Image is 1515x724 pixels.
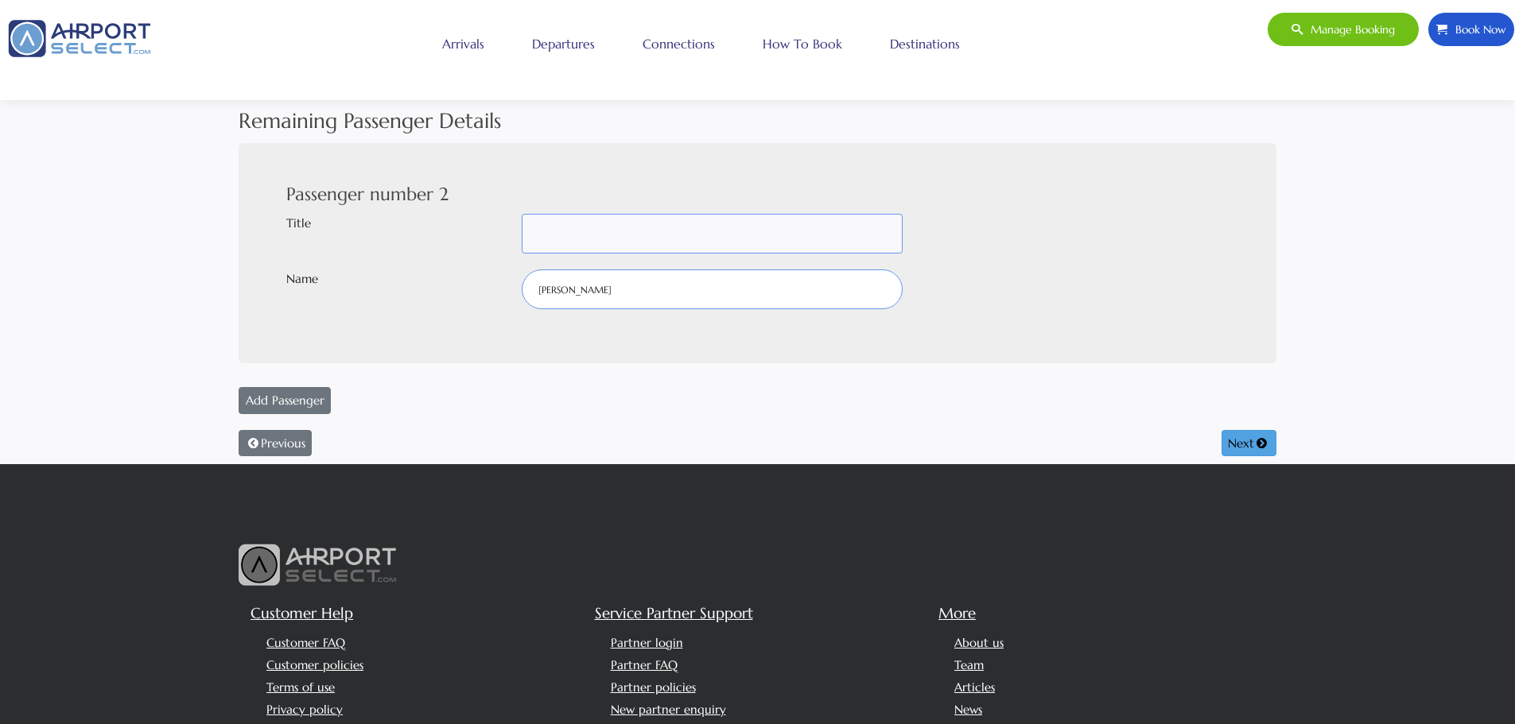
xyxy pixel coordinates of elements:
button: Previous [239,430,312,457]
a: Arrivals [438,24,488,64]
h5: More [938,602,1271,625]
a: Manage booking [1267,12,1420,47]
h5: Service Partner Support [595,602,927,625]
a: Destinations [886,24,964,64]
a: Customer policies [266,657,363,672]
a: Departures [528,24,599,64]
h3: Remaining Passenger Details [239,105,1276,136]
a: Articles [954,679,995,695]
h5: Customer Help [251,602,583,625]
a: Partner login [611,635,683,650]
label: Title [281,214,516,246]
a: New partner enquiry [611,702,726,717]
label: Name [281,269,516,301]
a: Privacy policy [266,702,343,717]
a: Book Now [1428,12,1515,47]
a: How to book [759,24,846,64]
a: Partner policies [611,679,696,695]
img: airport select logo [239,544,398,587]
span: Book Now [1447,13,1506,46]
a: Terms of use [266,679,335,695]
button: Next [1222,430,1276,457]
a: About us [954,635,1004,650]
a: Customer FAQ [266,635,345,650]
h4: Passenger number 2 [286,181,1229,208]
button: Add Passenger [239,387,331,414]
a: Connections [639,24,719,64]
span: Manage booking [1303,13,1395,46]
a: Partner FAQ [611,657,678,672]
a: News [954,702,982,717]
a: Team [954,657,984,672]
